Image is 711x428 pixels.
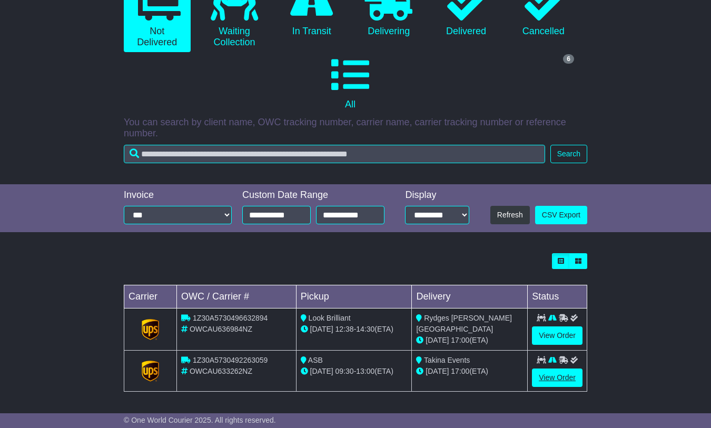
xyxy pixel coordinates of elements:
span: [DATE] [426,336,449,344]
span: 14:30 [356,325,374,333]
a: View Order [532,369,582,387]
span: Rydges [PERSON_NAME] [GEOGRAPHIC_DATA] [416,314,511,333]
span: ASB [308,356,323,364]
div: - (ETA) [301,324,408,335]
span: OWCAU636984NZ [190,325,252,333]
div: (ETA) [416,335,523,346]
span: 13:00 [356,367,374,375]
span: OWCAU633262NZ [190,367,252,375]
span: 12:38 [335,325,354,333]
p: You can search by client name, OWC tracking number, carrier name, carrier tracking number or refe... [124,117,587,140]
a: CSV Export [535,206,587,224]
button: Refresh [490,206,530,224]
span: Takina Events [424,356,470,364]
a: 6 All [124,52,577,114]
td: Pickup [296,285,412,308]
span: 09:30 [335,367,354,375]
span: 17:00 [451,367,469,375]
div: (ETA) [416,366,523,377]
span: [DATE] [310,325,333,333]
span: [DATE] [310,367,333,375]
span: 6 [563,54,574,64]
span: Look Brilliant [309,314,351,322]
span: 1Z30A5730492263059 [193,356,268,364]
button: Search [550,145,587,163]
td: Carrier [124,285,177,308]
div: Display [405,190,469,201]
span: 17:00 [451,336,469,344]
div: - (ETA) [301,366,408,377]
span: [DATE] [426,367,449,375]
td: Delivery [412,285,528,308]
span: 1Z30A5730496632894 [193,314,268,322]
img: GetCarrierServiceLogo [142,319,160,340]
a: View Order [532,326,582,345]
td: Status [528,285,587,308]
div: Custom Date Range [242,190,390,201]
td: OWC / Carrier # [177,285,297,308]
span: © One World Courier 2025. All rights reserved. [124,416,276,424]
div: Invoice [124,190,232,201]
img: GetCarrierServiceLogo [142,361,160,382]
